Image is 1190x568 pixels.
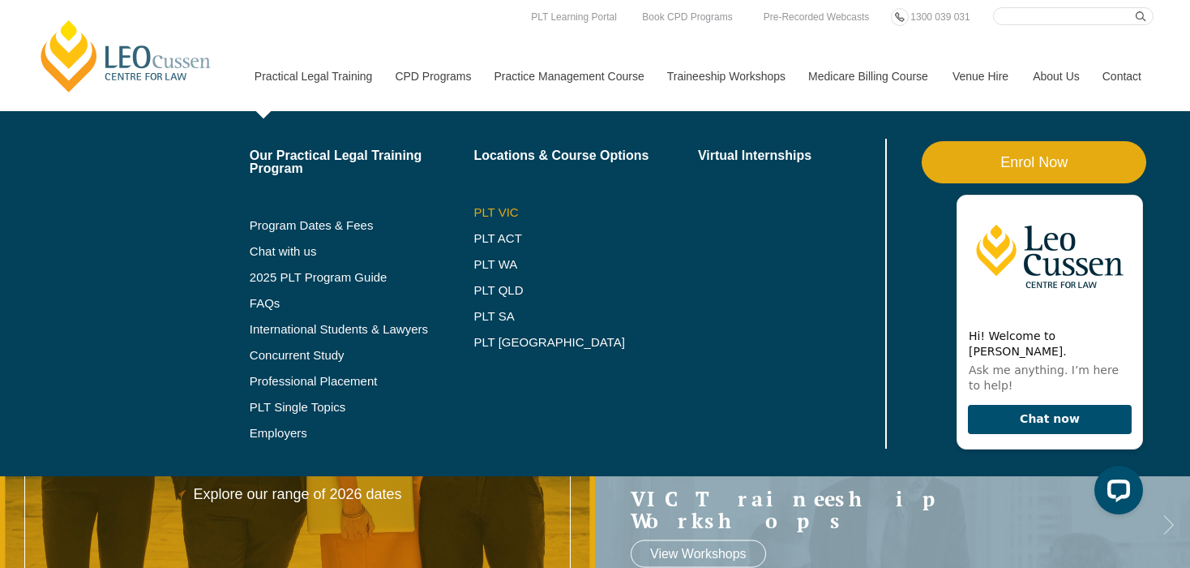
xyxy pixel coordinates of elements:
[250,349,474,362] a: Concurrent Study
[473,149,698,162] a: Locations & Course Options
[906,8,974,26] a: 1300 039 031
[250,401,474,414] a: PLT Single Topics
[638,8,736,26] a: Book CPD Programs
[473,232,698,245] a: PLT ACT
[250,427,474,440] a: Employers
[473,284,698,297] a: PLT QLD
[631,540,766,567] a: View Workshops
[760,8,874,26] a: Pre-Recorded Webcasts
[250,271,434,284] a: 2025 PLT Program Guide
[527,8,621,26] a: PLT Learning Portal
[944,181,1149,527] iframe: LiveChat chat widget
[473,258,657,271] a: PLT WA
[910,11,970,23] span: 1300 039 031
[473,206,698,219] a: PLT VIC
[482,41,655,111] a: Practice Management Course
[1021,41,1090,111] a: About Us
[1090,41,1154,111] a: Contact
[250,323,474,336] a: International Students & Lawyers
[250,245,474,258] a: Chat with us
[250,149,474,175] a: Our Practical Legal Training Program
[250,375,474,388] a: Professional Placement
[242,41,383,111] a: Practical Legal Training
[698,149,882,162] a: Virtual Internships
[250,297,474,310] a: FAQs
[36,18,216,94] a: [PERSON_NAME] Centre for Law
[473,310,698,323] a: PLT SA
[796,41,940,111] a: Medicare Billing Course
[383,41,482,111] a: CPD Programs
[178,485,417,504] p: Explore our range of 2026 dates
[473,336,698,349] a: PLT [GEOGRAPHIC_DATA]
[922,141,1146,183] a: Enrol Now
[655,41,796,111] a: Traineeship Workshops
[631,487,1122,531] a: VIC Traineeship Workshops
[940,41,1021,111] a: Venue Hire
[250,219,474,232] a: Program Dates & Fees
